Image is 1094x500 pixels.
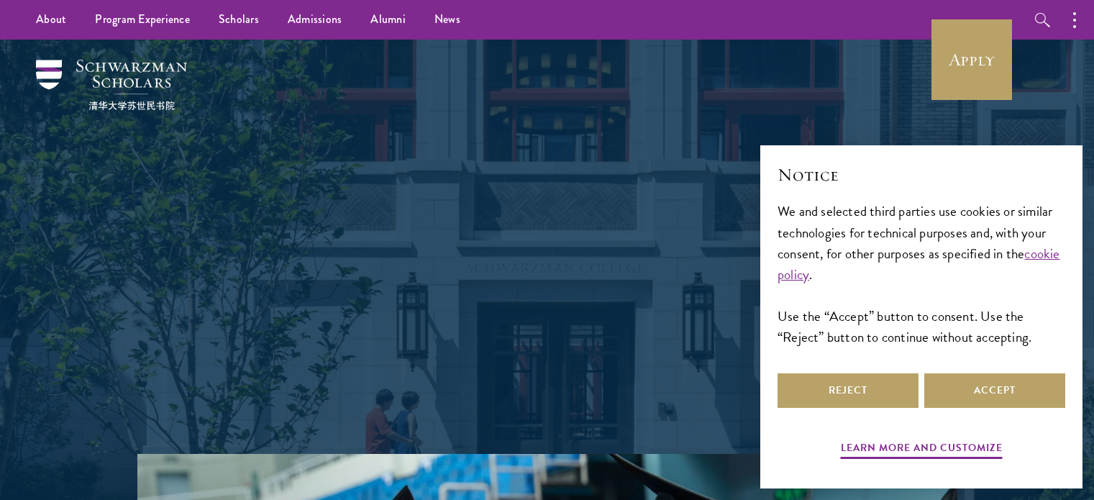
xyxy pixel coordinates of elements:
div: We and selected third parties use cookies or similar technologies for technical purposes and, wit... [778,201,1065,347]
a: cookie policy [778,243,1060,285]
h2: Notice [778,163,1065,187]
a: Apply [931,19,1012,100]
img: Schwarzman Scholars [36,60,187,110]
button: Reject [778,373,918,408]
button: Accept [924,373,1065,408]
button: Learn more and customize [841,439,1003,461]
